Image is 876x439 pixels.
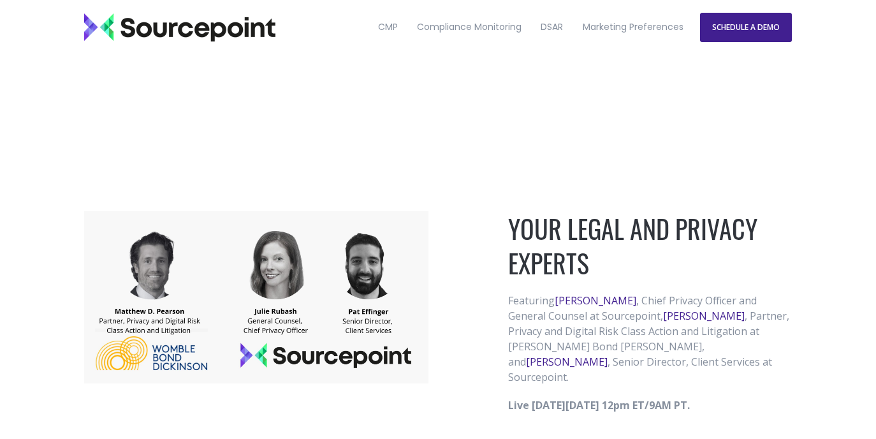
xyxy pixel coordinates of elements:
[663,309,745,323] a: [PERSON_NAME]
[526,355,608,369] a: [PERSON_NAME]
[508,398,690,412] strong: Live [DATE][DATE] 12pm ET/9AM PT.
[508,293,792,385] p: Featuring , Chief Privacy Officer and General Counsel at Sourcepoint, , Partner, Privacy and Digi...
[700,13,792,42] a: SCHEDULE A DEMO
[508,211,792,280] h1: YOUR LEGAL AND PRIVACY EXPERTS
[555,294,636,308] a: [PERSON_NAME]
[84,13,275,41] img: Sourcepoint_logo_black_transparent (2)-2
[84,211,428,383] img: Template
